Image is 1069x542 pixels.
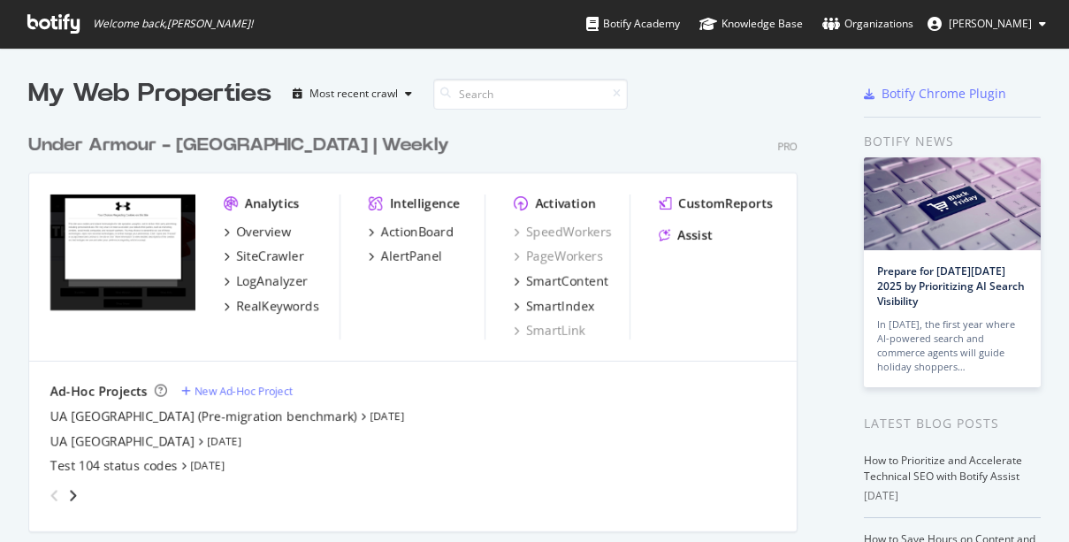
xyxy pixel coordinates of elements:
[864,132,1041,151] div: Botify news
[207,433,241,448] a: [DATE]
[659,226,713,244] a: Assist
[236,223,291,240] div: Overview
[877,317,1027,374] div: In [DATE], the first year where AI-powered search and commerce agents will guide holiday shoppers…
[864,85,1006,103] a: Botify Chrome Plugin
[50,383,148,401] div: Ad-Hoc Projects
[50,432,195,450] a: UA [GEOGRAPHIC_DATA]
[864,157,1041,250] img: Prepare for Black Friday 2025 by Prioritizing AI Search Visibility
[882,85,1006,103] div: Botify Chrome Plugin
[526,297,594,315] div: SmartIndex
[28,133,449,158] div: Under Armour - [GEOGRAPHIC_DATA] | Weekly
[913,10,1060,38] button: [PERSON_NAME]
[381,248,442,265] div: AlertPanel
[224,272,308,290] a: LogAnalyzer
[50,408,357,425] a: UA [GEOGRAPHIC_DATA] (Pre-migration benchmark)
[514,272,608,290] a: SmartContent
[677,226,713,244] div: Assist
[309,88,398,99] div: Most recent crawl
[245,195,300,212] div: Analytics
[50,195,195,310] img: www.underarmour.co.uk
[28,76,271,111] div: My Web Properties
[777,139,798,154] div: Pro
[224,297,319,315] a: RealKeywords
[535,195,596,212] div: Activation
[28,133,456,158] a: Under Armour - [GEOGRAPHIC_DATA] | Weekly
[195,384,293,399] div: New Ad-Hoc Project
[390,195,460,212] div: Intelligence
[381,223,454,240] div: ActionBoard
[190,458,225,473] a: [DATE]
[514,322,585,340] a: SmartLink
[286,80,419,108] button: Most recent crawl
[236,248,304,265] div: SiteCrawler
[864,488,1041,504] div: [DATE]
[236,297,319,315] div: RealKeywords
[224,248,304,265] a: SiteCrawler
[864,453,1022,484] a: How to Prioritize and Accelerate Technical SEO with Botify Assist
[369,248,442,265] a: AlertPanel
[433,79,628,110] input: Search
[181,384,293,399] a: New Ad-Hoc Project
[50,457,178,475] a: Test 104 status codes
[822,15,913,33] div: Organizations
[224,223,291,240] a: Overview
[699,15,803,33] div: Knowledge Base
[66,487,79,505] div: angle-right
[43,482,66,510] div: angle-left
[370,408,404,424] a: [DATE]
[678,195,773,212] div: CustomReports
[526,272,608,290] div: SmartContent
[877,263,1025,309] a: Prepare for [DATE][DATE] 2025 by Prioritizing AI Search Visibility
[514,297,594,315] a: SmartIndex
[236,272,308,290] div: LogAnalyzer
[586,15,680,33] div: Botify Academy
[514,223,612,240] a: SpeedWorkers
[659,195,773,212] a: CustomReports
[949,16,1032,31] span: Sandra Drevet
[93,17,253,31] span: Welcome back, [PERSON_NAME] !
[369,223,454,240] a: ActionBoard
[864,414,1041,433] div: Latest Blog Posts
[514,248,603,265] a: PageWorkers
